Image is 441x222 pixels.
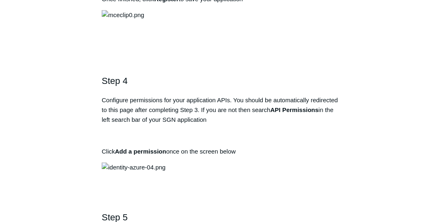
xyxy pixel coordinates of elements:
[102,147,339,156] p: Click once on the screen below
[102,95,339,125] p: Configure permissions for your application APIs. You should be automatically redirected to this p...
[102,163,166,172] img: identity-azure-04.png
[270,106,318,113] strong: API Permissions
[115,148,166,155] strong: Add a permission
[102,74,339,88] h2: Step 4
[102,10,144,20] img: mceclip0.png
